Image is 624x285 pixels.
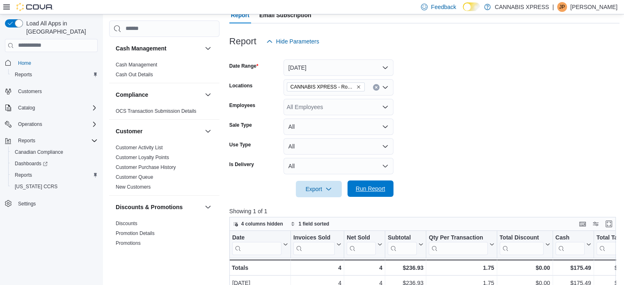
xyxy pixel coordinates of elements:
a: Discounts [116,221,137,226]
button: Open list of options [382,84,389,91]
button: Compliance [116,91,201,99]
button: Customers [2,85,101,97]
nav: Complex example [5,54,98,231]
h3: Cash Management [116,44,167,52]
span: Canadian Compliance [11,147,98,157]
button: Discounts & Promotions [203,202,213,212]
span: Report [231,7,249,23]
p: CANNABIS XPRESS [495,2,549,12]
span: Load All Apps in [GEOGRAPHIC_DATA] [23,19,98,36]
label: Sale Type [229,122,252,128]
div: Date [232,234,281,242]
label: Date Range [229,63,258,69]
a: Cash Out Details [116,72,153,78]
span: 4 columns hidden [241,221,283,227]
button: Canadian Compliance [8,146,101,158]
span: Export [301,181,337,197]
div: Cash [555,234,584,255]
div: Totals [232,263,288,273]
button: Hide Parameters [263,33,322,50]
button: Catalog [15,103,38,113]
button: 1 field sorted [287,219,333,229]
span: Discounts [116,220,137,227]
button: [US_STATE] CCRS [8,181,101,192]
button: Net Sold [347,234,382,255]
a: Promotion Details [116,230,155,236]
a: Customer Activity List [116,145,163,150]
span: Feedback [431,3,456,11]
div: 1.75 [429,263,494,273]
div: Cash Management [109,60,219,83]
span: Cash Out Details [116,71,153,78]
h3: Customer [116,127,142,135]
span: Customer Purchase History [116,164,176,171]
a: Promotions [116,240,141,246]
div: 4 [293,263,341,273]
span: Customer Activity List [116,144,163,151]
a: Reports [11,70,35,80]
div: Invoices Sold [293,234,335,242]
button: Reports [8,69,101,80]
button: Keyboard shortcuts [578,219,587,229]
div: Total Discount [499,234,543,242]
div: Jean-Pierre Babin [557,2,567,12]
a: Customer Purchase History [116,164,176,170]
span: Customer Loyalty Points [116,154,169,161]
div: Subtotal [388,234,417,255]
span: Run Report [356,185,385,193]
a: OCS Transaction Submission Details [116,108,197,114]
span: Home [15,58,98,68]
div: Qty Per Transaction [429,234,487,255]
span: Operations [18,121,42,128]
button: Customer [203,126,213,136]
div: Qty Per Transaction [429,234,487,242]
button: Compliance [203,90,213,100]
button: Enter fullscreen [604,219,614,229]
div: Net Sold [347,234,376,242]
button: Home [2,57,101,69]
button: Open list of options [382,104,389,110]
a: [US_STATE] CCRS [11,182,61,192]
a: New Customers [116,184,151,190]
a: Customer Loyalty Points [116,155,169,160]
div: 4 [347,263,382,273]
span: Operations [15,119,98,129]
div: Invoices Sold [293,234,335,255]
span: Catalog [15,103,98,113]
button: Discounts & Promotions [116,203,201,211]
button: Cash [555,234,591,255]
p: | [552,2,554,12]
span: Dashboards [11,159,98,169]
span: [US_STATE] CCRS [15,183,57,190]
h3: Discounts & Promotions [116,203,183,211]
span: Settings [18,201,36,207]
a: Settings [15,199,39,209]
span: Promotions [116,240,141,246]
label: Is Delivery [229,161,254,168]
button: Catalog [2,102,101,114]
a: Canadian Compliance [11,147,66,157]
p: Showing 1 of 1 [229,207,620,215]
button: Operations [15,119,46,129]
a: Home [15,58,34,68]
span: 1 field sorted [299,221,329,227]
button: 4 columns hidden [230,219,286,229]
button: Settings [2,197,101,209]
span: Reports [11,170,98,180]
button: Clear input [373,84,379,91]
a: Dashboards [8,158,101,169]
a: Cash Management [116,62,157,68]
span: Customer Queue [116,174,153,180]
button: Reports [8,169,101,181]
button: Subtotal [388,234,423,255]
div: $236.93 [388,263,423,273]
button: [DATE] [283,59,393,76]
div: Date [232,234,281,255]
label: Employees [229,102,255,109]
span: CANNABIS XPRESS - Rogersville - (Rue Principale) [287,82,365,91]
a: Customers [15,87,45,96]
span: Settings [15,198,98,208]
button: Display options [591,219,601,229]
button: All [283,119,393,135]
